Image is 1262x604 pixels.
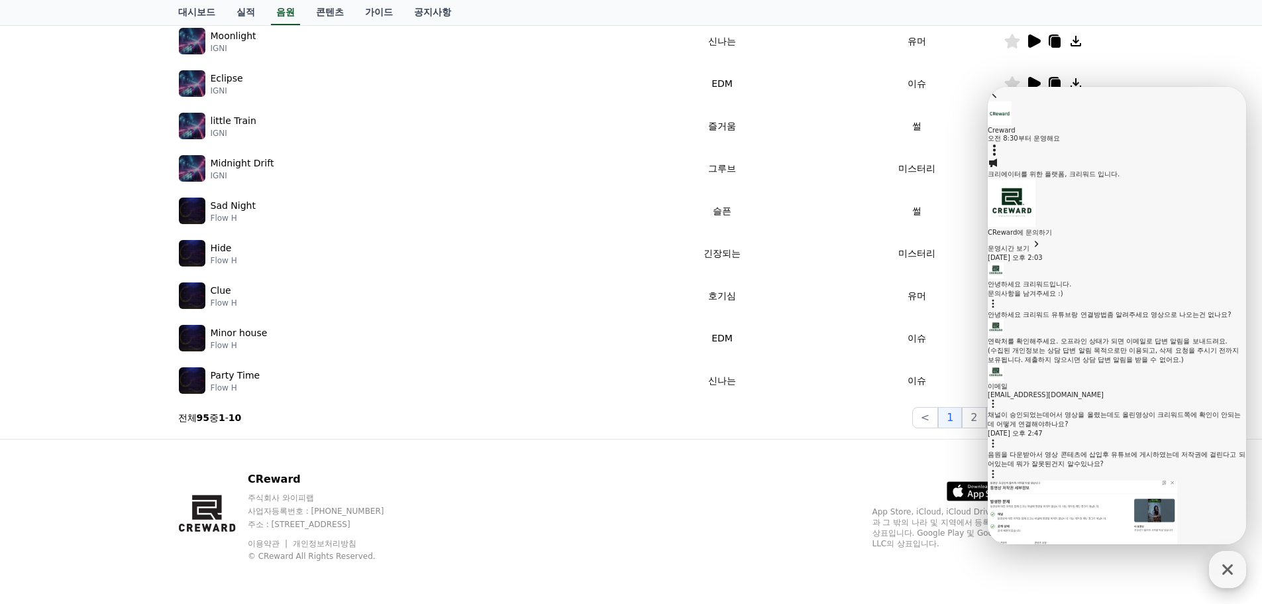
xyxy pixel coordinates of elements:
p: Flow H [211,213,256,223]
button: 3 [986,407,1010,428]
td: 신나는 [614,20,829,62]
td: 썰 [830,105,1004,147]
td: 유머 [830,274,1004,317]
td: 미스터리 [830,147,1004,190]
a: 이용약관 [248,539,289,548]
p: Moonlight [211,29,256,43]
strong: 95 [197,412,209,423]
img: music [179,28,205,54]
p: Flow H [211,383,260,393]
img: music [179,198,205,224]
p: CReward [248,471,409,487]
button: < [912,407,938,428]
iframe: Channel chat [988,87,1246,544]
p: Hide [211,241,232,255]
td: 호기심 [614,274,829,317]
a: 개인정보처리방침 [293,539,356,548]
td: 긴장되는 [614,232,829,274]
p: Minor house [211,326,268,340]
p: Midnight Drift [211,156,274,170]
p: App Store, iCloud, iCloud Drive 및 iTunes Store는 미국과 그 밖의 나라 및 지역에서 등록된 Apple Inc.의 서비스 상표입니다. Goo... [872,507,1084,549]
p: IGNI [211,170,274,181]
p: © CReward All Rights Reserved. [248,551,409,562]
td: 썰 [830,190,1004,232]
img: music [179,282,205,309]
img: music [179,155,205,182]
p: Eclipse [211,72,243,86]
button: 1 [938,407,962,428]
p: Party Time [211,369,260,383]
img: music [179,113,205,139]
p: Flow H [211,298,237,308]
td: 신나는 [614,359,829,402]
td: 이슈 [830,359,1004,402]
p: 주식회사 와이피랩 [248,493,409,503]
p: IGNI [211,86,243,96]
p: Flow H [211,255,237,266]
p: Sad Night [211,199,256,213]
img: music [179,367,205,394]
td: 이슈 [830,62,1004,105]
button: 2 [962,407,986,428]
td: 슬픈 [614,190,829,232]
td: 즐거움 [614,105,829,147]
td: 그루브 [614,147,829,190]
p: 전체 중 - [178,411,242,424]
td: EDM [614,317,829,359]
td: 이슈 [830,317,1004,359]
img: music [179,240,205,267]
p: Clue [211,284,231,298]
img: music [179,325,205,351]
p: 사업자등록번호 : [PHONE_NUMBER] [248,506,409,516]
td: 미스터리 [830,232,1004,274]
td: EDM [614,62,829,105]
img: music [179,70,205,97]
p: Flow H [211,340,268,351]
p: IGNI [211,128,256,139]
strong: 10 [229,412,241,423]
p: 주소 : [STREET_ADDRESS] [248,519,409,530]
strong: 1 [219,412,225,423]
p: little Train [211,114,256,128]
td: 유머 [830,20,1004,62]
p: IGNI [211,43,256,54]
